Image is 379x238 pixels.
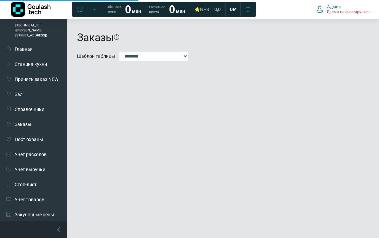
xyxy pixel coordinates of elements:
a: Обещаем гостю 0 мин Расчетное время 0 мин [103,3,189,15]
span: мин [132,9,141,14]
span: Расчетное время [149,5,165,14]
strong: 0 [125,3,131,16]
img: Логотип компании Goulash.tech [11,2,51,17]
a: ⭐NPS 0,0 [190,3,225,15]
span: 0,0 [214,6,221,12]
label: Шаблон таблицы [77,53,115,60]
span: NPS [200,7,209,12]
strong: 0 [169,3,175,16]
h1: Заказы [77,31,114,44]
span: Админ [327,4,341,10]
i: На этой странице можно найти заказ, используя различные фильтры. Все пункты заполнять необязатель... [114,34,119,40]
span: мин [176,9,185,14]
span: 0 [230,6,233,12]
button: Админ Время не фиксируется [312,2,374,16]
span: ₽ [233,6,236,12]
div: ⭐ [194,6,209,12]
span: Обещаем гостю [107,5,121,14]
a: 0 ₽ [226,3,240,15]
span: Время не фиксируется [327,10,370,15]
